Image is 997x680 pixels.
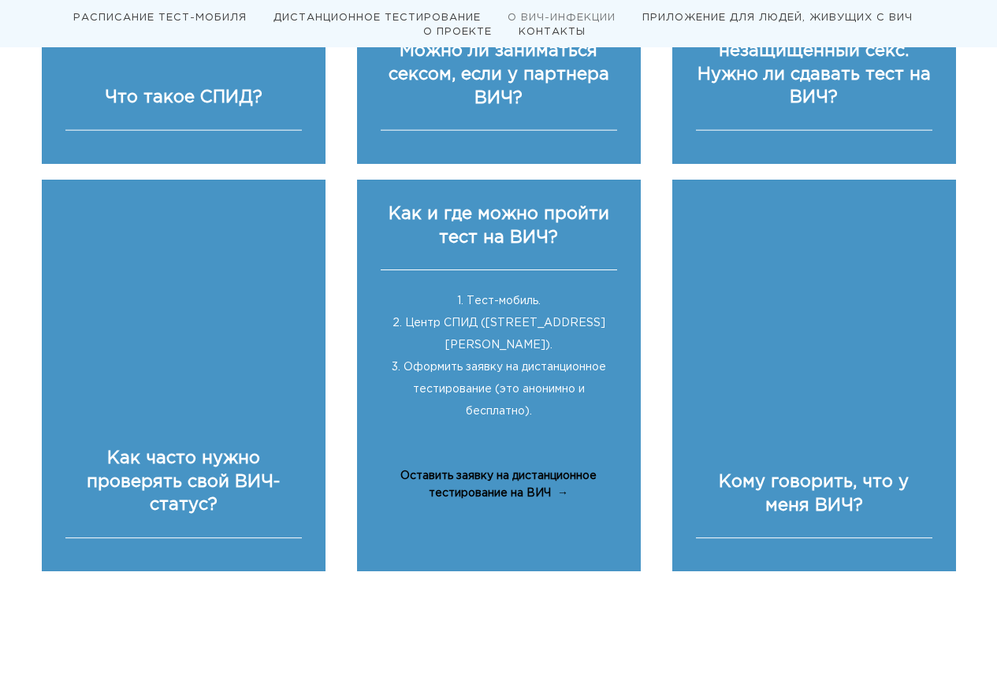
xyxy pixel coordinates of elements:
[508,13,616,22] a: О ВИЧ-ИНФЕКЦИИ
[519,28,586,36] a: КОНТАКТЫ
[273,13,481,22] a: ДИСТАНЦИОННОЕ ТЕСТИРОВАНИЕ
[105,90,262,106] strong: Что такое СПИД?
[698,20,931,106] strong: У меня был незащищенный секс. Нужно ли сдавать тест на ВИЧ?
[389,43,609,106] strong: Можно ли заниматься сексом, если у партнера ВИЧ?
[457,296,541,306] span: 1. Тест-мобиль.
[423,28,492,36] a: О ПРОЕКТЕ
[642,13,913,22] a: ПРИЛОЖЕНИЕ ДЛЯ ЛЮДЕЙ, ЖИВУЩИХ С ВИЧ
[400,471,597,499] span: Оставить заявку на дистанционное тестирование на ВИЧ
[719,474,909,514] strong: Кому говорить, что у меня ВИЧ?
[87,451,280,513] strong: Как часто нужно проверять свой ВИЧ-статус?
[392,362,606,416] span: 3. Оформить заявку на дистанционное тестирование (это анонимно и бесплатно).
[392,318,605,350] span: 2. Центр СПИД ([STREET_ADDRESS][PERSON_NAME]).
[389,206,609,246] a: Как и где можно пройти тест на ВИЧ?
[73,13,247,22] a: РАСПИСАНИЕ ТЕСТ-МОБИЛЯ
